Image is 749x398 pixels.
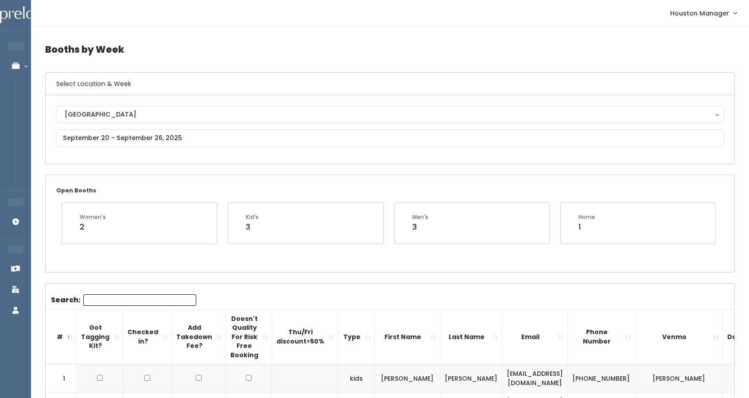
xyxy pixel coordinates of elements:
[578,213,595,221] div: Home
[46,364,77,392] td: 1
[568,309,635,364] th: Phone Number: activate to sort column ascending
[246,221,259,233] div: 3
[123,309,172,364] th: Checked in?: activate to sort column ascending
[65,109,715,119] div: [GEOGRAPHIC_DATA]
[45,37,735,62] h4: Booths by Week
[338,364,375,392] td: kids
[635,309,723,364] th: Venmo: activate to sort column ascending
[80,213,106,221] div: Women's
[502,364,568,392] td: [EMAIL_ADDRESS][DOMAIN_NAME]
[56,106,724,123] button: [GEOGRAPHIC_DATA]
[568,364,635,392] td: [PHONE_NUMBER]
[578,221,595,233] div: 1
[440,364,502,392] td: [PERSON_NAME]
[46,73,734,95] h6: Select Location & Week
[272,309,338,364] th: Thu/Fri discount&gt;50%: activate to sort column ascending
[375,364,440,392] td: [PERSON_NAME]
[661,4,745,23] a: Houston Manager
[172,309,226,364] th: Add Takedown Fee?: activate to sort column ascending
[440,309,502,364] th: Last Name: activate to sort column ascending
[46,309,77,364] th: #: activate to sort column descending
[226,309,272,364] th: Doesn't Quality For Risk Free Booking : activate to sort column ascending
[56,129,724,146] input: September 20 - September 26, 2025
[670,8,729,18] span: Houston Manager
[56,187,96,194] small: Open Booths
[83,294,196,306] input: Search:
[80,221,106,233] div: 2
[412,213,428,221] div: Men's
[51,294,196,306] label: Search:
[246,213,259,221] div: Kid's
[412,221,428,233] div: 3
[375,309,440,364] th: First Name: activate to sort column ascending
[635,364,723,392] td: [PERSON_NAME]
[502,309,568,364] th: Email: activate to sort column ascending
[77,309,123,364] th: Got Tagging Kit?: activate to sort column ascending
[338,309,375,364] th: Type: activate to sort column ascending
